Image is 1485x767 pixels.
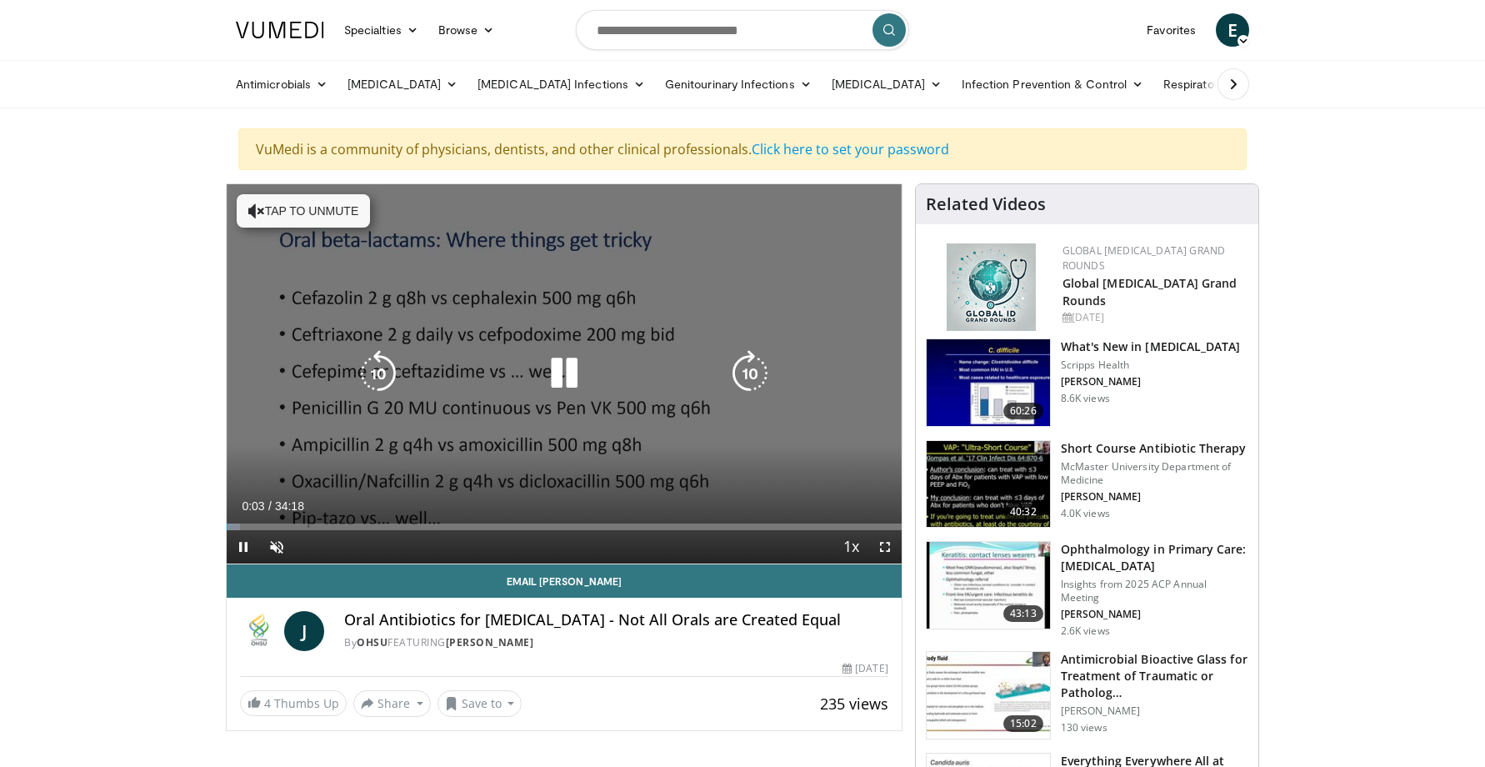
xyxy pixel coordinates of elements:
h3: What's New in [MEDICAL_DATA] [1061,338,1241,355]
a: [PERSON_NAME] [446,635,534,649]
span: 40:32 [1003,504,1043,520]
p: 4.0K views [1061,507,1110,520]
a: OHSU [357,635,387,649]
div: By FEATURING [344,635,887,650]
a: [MEDICAL_DATA] Infections [467,68,655,101]
div: [DATE] [842,661,887,676]
a: Respiratory Infections [1153,68,1308,101]
a: Browse [428,13,505,47]
span: 60:26 [1003,403,1043,419]
a: E [1216,13,1249,47]
p: 2.6K views [1061,624,1110,638]
a: Antimicrobials [226,68,337,101]
span: 0:03 [242,499,264,513]
a: [MEDICAL_DATA] [822,68,952,101]
button: Fullscreen [868,530,902,564]
button: Pause [227,530,260,564]
a: 40:32 Short Course Antibiotic Therapy McMaster University Department of Medicine [PERSON_NAME] 4.... [926,440,1248,529]
a: Infection Prevention & Control [952,68,1153,101]
img: e456a1d5-25c5-46f9-913a-7a343587d2a7.png.150x105_q85_autocrop_double_scale_upscale_version-0.2.png [947,243,1036,331]
a: 15:02 Antimicrobial Bioactive Glass for Treatment of Traumatic or Patholog… [PERSON_NAME] 130 views [926,651,1248,739]
video-js: Video Player [227,184,902,564]
img: 15b69912-10dd-461b-85d0-47f8f07aff63.150x105_q85_crop-smart_upscale.jpg [927,652,1050,739]
button: Tap to unmute [237,194,370,228]
a: [MEDICAL_DATA] [337,68,467,101]
a: 43:13 Ophthalmology in Primary Care: [MEDICAL_DATA] Insights from 2025 ACP Annual Meeting [PERSON... [926,541,1248,638]
img: VuMedi Logo [236,22,324,38]
p: [PERSON_NAME] [1061,375,1241,389]
div: Progress Bar [227,524,902,530]
a: Global [MEDICAL_DATA] Grand Rounds [1062,275,1237,308]
p: [PERSON_NAME] [1061,608,1248,621]
img: 8828b190-63b7-4755-985f-be01b6c06460.150x105_q85_crop-smart_upscale.jpg [927,339,1050,426]
a: Favorites [1137,13,1206,47]
h3: Antimicrobial Bioactive Glass for Treatment of Traumatic or Patholog… [1061,651,1248,701]
span: 15:02 [1003,715,1043,732]
span: 235 views [820,694,888,714]
div: [DATE] [1062,310,1245,325]
a: J [284,611,324,651]
span: / [268,499,272,513]
div: VuMedi is a community of physicians, dentists, and other clinical professionals. [238,128,1247,170]
h4: Related Videos [926,194,1046,214]
h4: Oral Antibiotics for [MEDICAL_DATA] - Not All Orals are Created Equal [344,611,887,629]
a: 60:26 What's New in [MEDICAL_DATA] Scripps Health [PERSON_NAME] 8.6K views [926,338,1248,427]
a: Click here to set your password [752,140,949,158]
p: Scripps Health [1061,358,1241,372]
a: Genitourinary Infections [655,68,822,101]
p: 130 views [1061,721,1107,734]
button: Save to [437,690,522,717]
p: Insights from 2025 ACP Annual Meeting [1061,578,1248,604]
p: 8.6K views [1061,392,1110,405]
h3: Ophthalmology in Primary Care: [MEDICAL_DATA] [1061,541,1248,574]
span: 43:13 [1003,605,1043,622]
a: Email [PERSON_NAME] [227,564,902,598]
input: Search topics, interventions [576,10,909,50]
p: [PERSON_NAME] [1061,704,1248,718]
h3: Short Course Antibiotic Therapy [1061,440,1248,457]
button: Share [353,690,431,717]
a: Global [MEDICAL_DATA] Grand Rounds [1062,243,1226,273]
img: 438c20ca-72c0-45eb-b870-d37806d5fe9c.150x105_q85_crop-smart_upscale.jpg [927,542,1050,629]
img: 2bf877c0-eb7b-4425-8030-3dd848914f8d.150x105_q85_crop-smart_upscale.jpg [927,441,1050,528]
p: McMaster University Department of Medicine [1061,460,1248,487]
img: OHSU [240,611,277,651]
span: 34:18 [275,499,304,513]
button: Playback Rate [835,530,868,564]
button: Unmute [260,530,293,564]
a: 4 Thumbs Up [240,690,347,716]
a: Specialties [334,13,428,47]
span: 4 [264,695,271,711]
p: [PERSON_NAME] [1061,490,1248,504]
